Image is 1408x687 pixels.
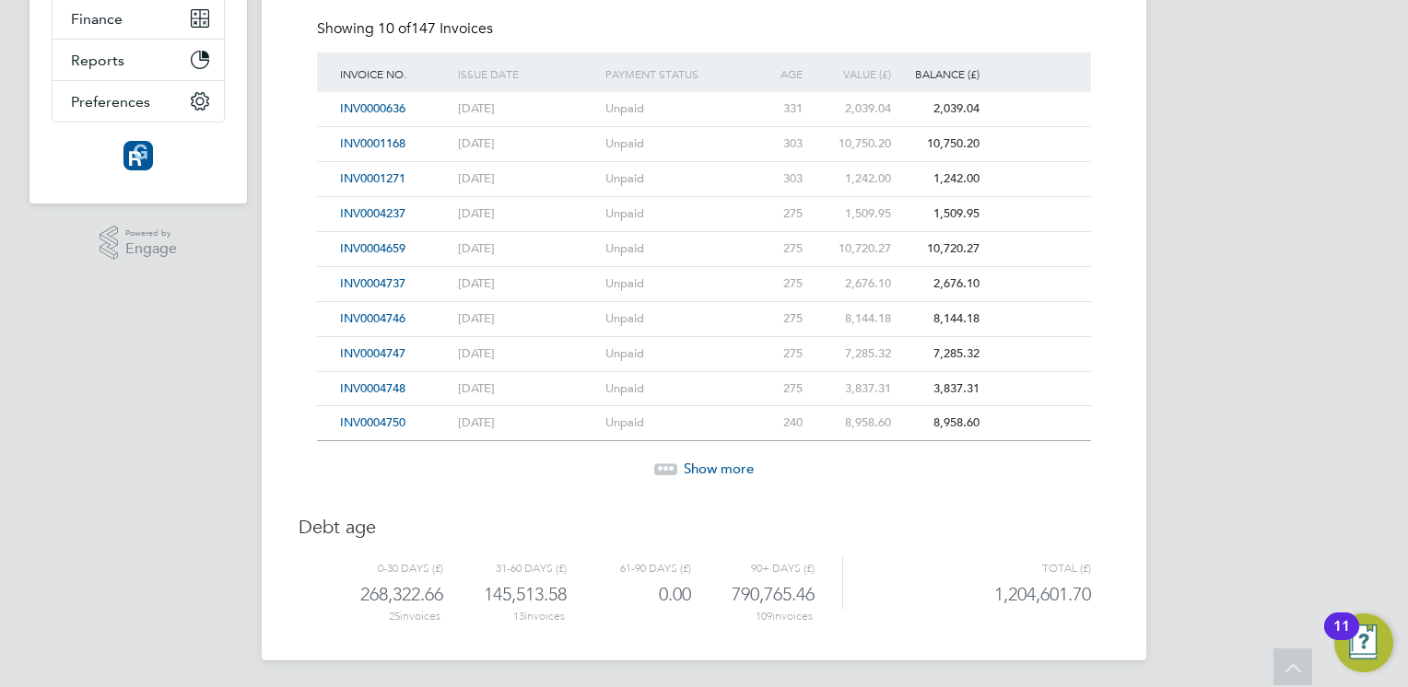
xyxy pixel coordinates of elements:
button: Reports [53,40,224,80]
div: 303 [748,127,807,161]
span: Show more [684,460,754,477]
img: resourcinggroup-logo-retina.png [123,141,153,170]
div: 268,322.66 [320,579,443,610]
div: Showing [317,19,497,39]
div: Total (£) [842,557,1091,579]
div: Issue date [453,52,601,95]
div: [DATE] [453,372,601,406]
div: 8,958.60 [896,406,984,440]
div: 10,750.20 [807,127,896,161]
div: [DATE] [453,337,601,371]
div: 0.00 [567,579,690,610]
span: 13 [513,610,524,623]
div: [DATE] [453,127,601,161]
div: 3,837.31 [807,372,896,406]
div: 303 [748,162,807,196]
div: 10,720.27 [896,232,984,266]
div: Unpaid [601,197,748,231]
div: 61-90 days (£) [567,557,690,579]
a: Go to home page [52,141,225,170]
div: 790,765.46 [691,579,815,610]
span: INV0004746 [340,310,405,326]
div: Unpaid [601,406,748,440]
div: 3,837.31 [896,372,984,406]
div: 145,513.58 [443,579,567,610]
div: 275 [748,232,807,266]
div: [DATE] [453,232,601,266]
div: [DATE] [453,406,601,440]
button: Preferences [53,81,224,122]
span: Reports [71,52,124,69]
span: INV0004237 [340,205,405,221]
div: 31-60 days (£) [443,557,567,579]
ng-pluralize: invoices [524,610,565,623]
button: Open Resource Center, 11 new notifications [1334,613,1393,672]
div: [DATE] [453,162,601,196]
div: Invoice No. [335,52,453,95]
div: 2,039.04 [807,92,896,126]
div: 1,242.00 [807,162,896,196]
div: Value (£) [807,52,896,95]
div: 7,285.32 [807,337,896,371]
div: Payment status [601,52,748,95]
span: INV0004748 [340,380,405,396]
div: 7,285.32 [896,337,984,371]
div: 11 [1333,626,1350,650]
div: 2,676.10 [896,267,984,301]
ng-pluralize: invoices [772,610,813,623]
div: [DATE] [453,302,601,336]
div: 0-30 days (£) [320,557,443,579]
div: 90+ days (£) [691,557,815,579]
h3: Debt age [299,496,1109,539]
div: 2,676.10 [807,267,896,301]
div: Unpaid [601,267,748,301]
span: 109 [756,610,772,623]
div: Unpaid [601,232,748,266]
div: 8,144.18 [896,302,984,336]
span: INV0000636 [340,100,405,116]
div: 1,509.95 [896,197,984,231]
span: 25 [389,610,400,623]
span: Preferences [71,93,150,111]
ng-pluralize: invoices [400,610,440,623]
span: INV0004659 [340,240,405,256]
div: 2,039.04 [896,92,984,126]
div: 240 [748,406,807,440]
div: Balance (£) [896,52,984,95]
div: 8,144.18 [807,302,896,336]
div: 275 [748,372,807,406]
div: 275 [748,197,807,231]
span: INV0004737 [340,275,405,291]
span: Finance [71,10,123,28]
div: 8,958.60 [807,406,896,440]
div: Unpaid [601,127,748,161]
span: Engage [125,241,177,257]
div: 275 [748,337,807,371]
span: INV0001168 [340,135,405,151]
div: 1,204,601.70 [842,579,1091,610]
a: Powered byEngage [100,226,178,261]
span: Powered by [125,226,177,241]
div: Age (days) [748,52,807,119]
div: [DATE] [453,197,601,231]
div: Unpaid [601,162,748,196]
div: [DATE] [453,267,601,301]
div: [DATE] [453,92,601,126]
div: 275 [748,302,807,336]
div: 331 [748,92,807,126]
div: 275 [748,267,807,301]
div: 1,509.95 [807,197,896,231]
div: Unpaid [601,302,748,336]
div: Unpaid [601,337,748,371]
div: 10,750.20 [896,127,984,161]
span: INV0004750 [340,414,405,430]
div: 10,720.27 [807,232,896,266]
span: INV0001271 [340,170,405,186]
span: INV0004747 [340,345,405,361]
div: Unpaid [601,372,748,406]
div: Unpaid [601,92,748,126]
span: 147 Invoices [378,19,493,38]
span: 10 of [378,19,411,38]
div: 1,242.00 [896,162,984,196]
